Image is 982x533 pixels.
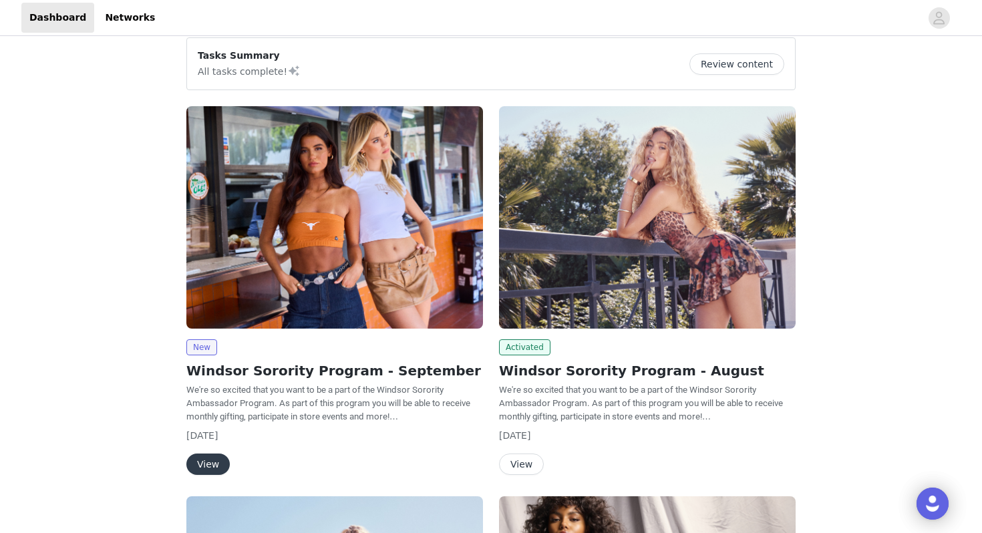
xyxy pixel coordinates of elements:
[97,3,163,33] a: Networks
[933,7,945,29] div: avatar
[21,3,94,33] a: Dashboard
[499,454,544,475] button: View
[186,460,230,470] a: View
[186,385,470,421] span: We're so excited that you want to be a part of the Windsor Sorority Ambassador Program. As part o...
[499,339,550,355] span: Activated
[186,430,218,441] span: [DATE]
[186,361,483,381] h2: Windsor Sorority Program - September
[499,460,544,470] a: View
[499,361,796,381] h2: Windsor Sorority Program - August
[499,385,783,421] span: We're so excited that you want to be a part of the Windsor Sorority Ambassador Program. As part o...
[186,106,483,329] img: Windsor
[198,63,301,79] p: All tasks complete!
[499,430,530,441] span: [DATE]
[917,488,949,520] div: Open Intercom Messenger
[689,53,784,75] button: Review content
[186,454,230,475] button: View
[198,49,301,63] p: Tasks Summary
[186,339,217,355] span: New
[499,106,796,329] img: Windsor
